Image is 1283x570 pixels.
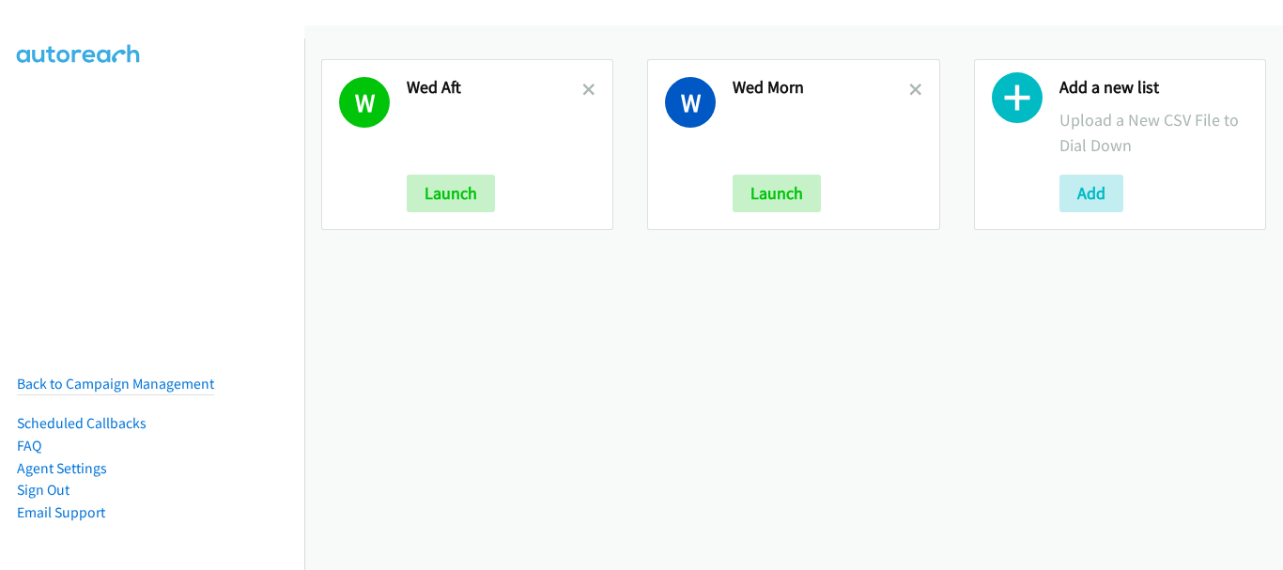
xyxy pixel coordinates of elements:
[17,459,107,477] a: Agent Settings
[17,437,41,454] a: FAQ
[1059,175,1123,212] button: Add
[17,503,105,521] a: Email Support
[17,414,147,432] a: Scheduled Callbacks
[1059,107,1248,158] p: Upload a New CSV File to Dial Down
[17,481,70,499] a: Sign Out
[733,77,908,99] h2: Wed Morn
[1059,77,1248,99] h2: Add a new list
[407,175,495,212] button: Launch
[17,375,214,393] a: Back to Campaign Management
[665,77,716,128] h1: W
[733,175,821,212] button: Launch
[407,77,582,99] h2: Wed Aft
[339,77,390,128] h1: W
